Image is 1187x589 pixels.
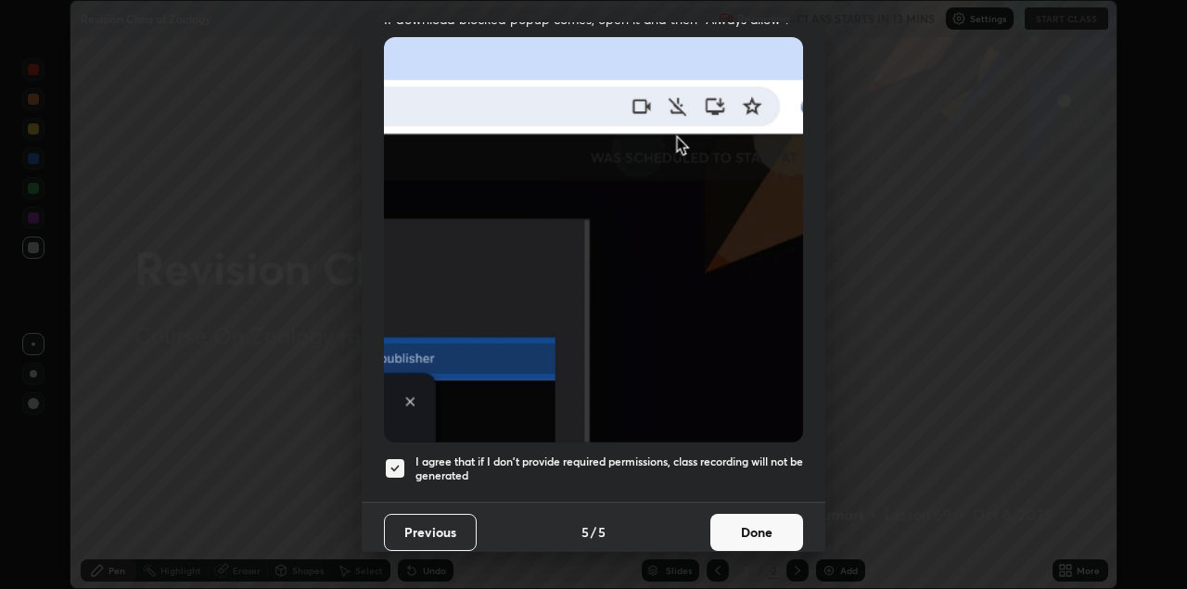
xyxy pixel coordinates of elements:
h4: / [591,522,596,542]
img: downloads-permission-blocked.gif [384,37,803,442]
h5: I agree that if I don't provide required permissions, class recording will not be generated [415,455,803,483]
button: Done [710,514,803,551]
h4: 5 [598,522,606,542]
button: Previous [384,514,477,551]
h4: 5 [581,522,589,542]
